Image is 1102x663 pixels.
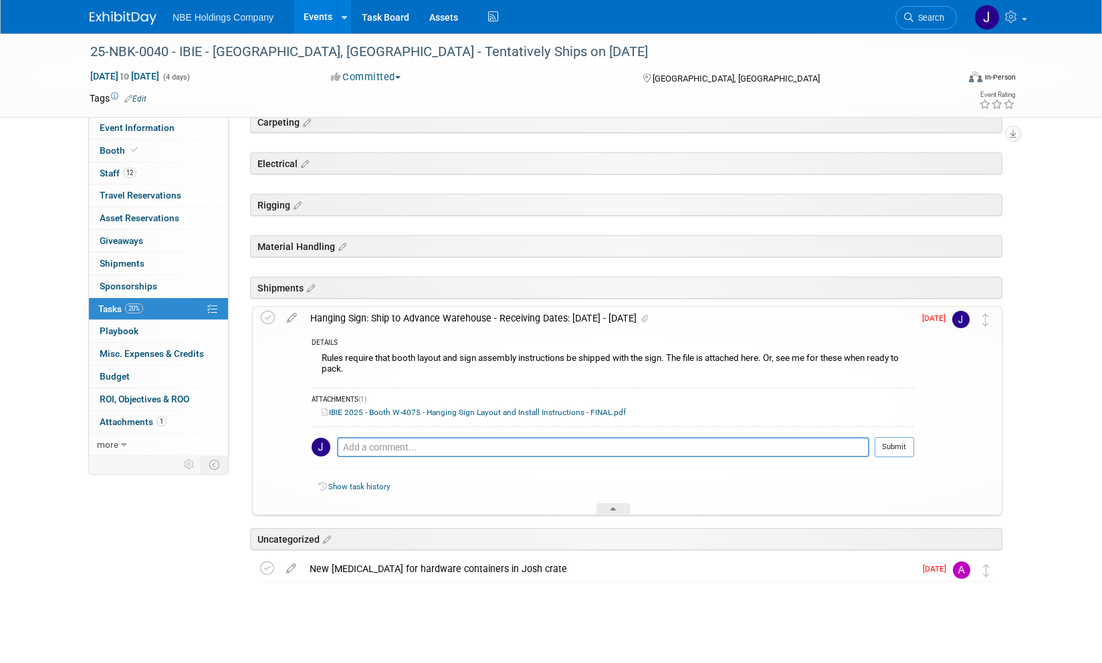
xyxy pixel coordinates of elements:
td: Toggle Event Tabs [201,456,229,473]
span: Sponsorships [100,281,157,291]
a: Giveaways [89,230,228,252]
a: Edit sections [304,281,315,294]
div: Carpeting [250,111,1002,133]
a: Edit sections [298,156,309,170]
img: Format-Inperson.png [969,72,982,82]
i: Booth reservation complete [131,146,138,154]
span: Travel Reservations [100,190,181,201]
div: Rigging [250,194,1002,216]
div: Event Rating [979,92,1015,98]
a: IBIE 2025 - Booth W-4075 - Hanging Sign Layout and Install Instructions - FINAL.pdf [322,408,626,417]
div: DETAILS [312,338,914,350]
i: Move task [982,313,989,326]
div: Rules require that booth layout and sign assembly instructions be shipped with the sign. The file... [312,350,914,381]
a: Tasks20% [89,298,228,320]
a: edit [280,563,303,575]
span: Event Information [100,122,175,133]
a: Edit sections [320,532,331,545]
span: to [118,71,131,82]
span: Search [913,13,944,23]
a: Show task history [328,482,390,491]
span: Budget [100,371,130,382]
span: more [97,439,118,450]
span: Tasks [98,303,143,314]
span: 20% [125,303,143,313]
span: (4 days) [162,73,190,82]
span: 12 [123,168,136,178]
img: John Vargo [952,311,970,328]
img: John Vargo [312,438,330,456]
div: Event Format [878,70,1016,90]
a: Edit sections [290,198,302,211]
a: Travel Reservations [89,184,228,207]
a: Playbook [89,320,228,342]
a: edit [280,312,304,324]
div: In-Person [984,72,1016,82]
span: ROI, Objectives & ROO [100,394,189,404]
span: Booth [100,145,140,156]
a: Edit sections [300,115,311,128]
img: Andrew Church-Payton [953,561,970,579]
span: [DATE] [923,564,953,573]
span: Playbook [100,325,138,336]
div: New [MEDICAL_DATA] for hardware containers in Josh crate [303,557,915,580]
div: Hanging Sign: Ship to Advance Warehouse - Receiving Dates: [DATE] - [DATE] [304,307,914,329]
a: Misc. Expenses & Credits [89,343,228,365]
span: [DATE] [922,313,952,323]
div: ATTACHMENTS [312,395,914,406]
td: Tags [90,92,146,105]
a: Edit [124,94,146,104]
span: Misc. Expenses & Credits [100,348,204,359]
span: Giveaways [100,235,143,246]
td: Personalize Event Tab Strip [178,456,201,473]
a: more [89,434,228,456]
img: ExhibitDay [90,11,156,25]
span: Staff [100,168,136,178]
div: Uncategorized [250,528,1002,550]
a: Search [895,6,957,29]
a: Budget [89,366,228,388]
a: ROI, Objectives & ROO [89,388,228,410]
span: Attachments [100,416,167,427]
img: John Vargo [974,5,1000,30]
div: 25-NBK-0040 - IBIE - [GEOGRAPHIC_DATA], [GEOGRAPHIC_DATA] - Tentatively Ships on [DATE] [86,40,937,64]
span: NBE Holdings Company [173,12,273,23]
span: [GEOGRAPHIC_DATA], [GEOGRAPHIC_DATA] [653,74,820,84]
button: Submit [875,437,914,457]
span: (1) [358,396,366,403]
a: Booth [89,140,228,162]
a: Event Information [89,117,228,139]
div: Material Handling [250,235,1002,257]
span: Shipments [100,258,144,269]
button: Committed [326,70,406,84]
a: Asset Reservations [89,207,228,229]
i: Move task [983,564,990,577]
a: Sponsorships [89,275,228,297]
div: Electrical [250,152,1002,174]
span: [DATE] [DATE] [90,70,160,82]
a: Attachments1 [89,411,228,433]
a: Edit sections [335,239,346,253]
span: Asset Reservations [100,213,179,223]
div: Shipments [250,277,1002,299]
a: Staff12 [89,162,228,184]
a: Shipments [89,253,228,275]
span: 1 [156,416,167,426]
